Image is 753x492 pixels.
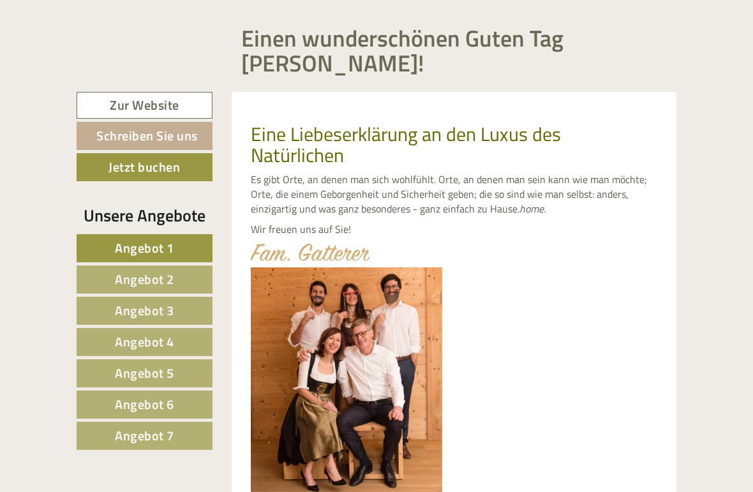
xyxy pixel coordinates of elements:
[115,332,174,352] span: Angebot 4
[77,204,212,227] div: Unsere Angebote
[77,153,212,181] a: Jetzt buchen
[251,172,658,216] p: Es gibt Orte, an denen man sich wohlfühlt. Orte, an denen man sein kann wie man möchte; Orte, die...
[115,301,174,320] span: Angebot 3
[77,122,212,150] a: Schreiben Sie uns
[241,26,667,76] h1: Einen wunderschönen Guten Tag [PERSON_NAME]!
[77,92,212,119] a: Zur Website
[115,426,174,445] span: Angebot 7
[251,222,658,237] p: Wir freuen uns auf Sie!
[115,394,174,414] span: Angebot 6
[251,119,561,170] span: Eine Liebeserklärung an den Luxus des Natürlichen
[251,243,370,261] img: image
[115,238,174,258] span: Angebot 1
[519,201,546,216] em: home.
[115,363,174,383] span: Angebot 5
[115,269,174,289] span: Angebot 2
